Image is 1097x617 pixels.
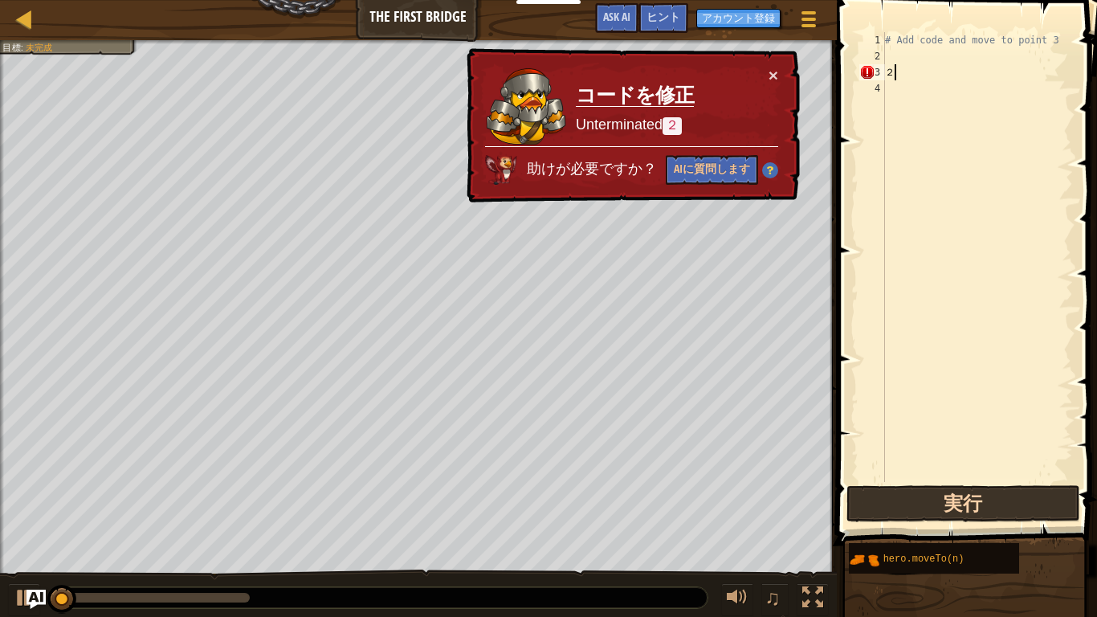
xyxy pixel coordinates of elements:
div: 1 [859,32,885,48]
button: アカウント登録 [696,9,781,28]
img: Hint [761,164,777,180]
div: 3 [859,64,885,80]
button: Toggle fullscreen [797,583,829,616]
img: AI [484,153,517,182]
button: ゲームメニューを見る [789,3,829,41]
span: ♫ [765,586,781,610]
h3: コードを修正 [576,84,694,108]
img: duck_senick.png [486,65,568,145]
span: ヒント [646,9,680,24]
span: 助けが必要ですか？ [526,159,660,178]
button: × [769,69,780,86]
span: Ask AI [603,9,630,24]
code: ２ [663,118,682,136]
button: ♫ [761,583,789,616]
span: 目標 [2,42,20,52]
div: 4 [859,80,885,96]
button: Ask AI [595,3,638,33]
button: AIに質問します [665,156,758,187]
button: 実行 [846,485,1080,522]
button: 音量を調整する [721,583,753,616]
span: : [21,42,26,52]
div: 2 [859,48,885,64]
span: 未完成 [26,42,53,52]
span: hero.moveTo(n) [883,554,964,565]
button: Ask AI [27,590,46,609]
p: Unterminated [576,114,694,137]
button: Ctrl + P: Play [8,583,40,616]
img: portrait.png [849,545,879,575]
